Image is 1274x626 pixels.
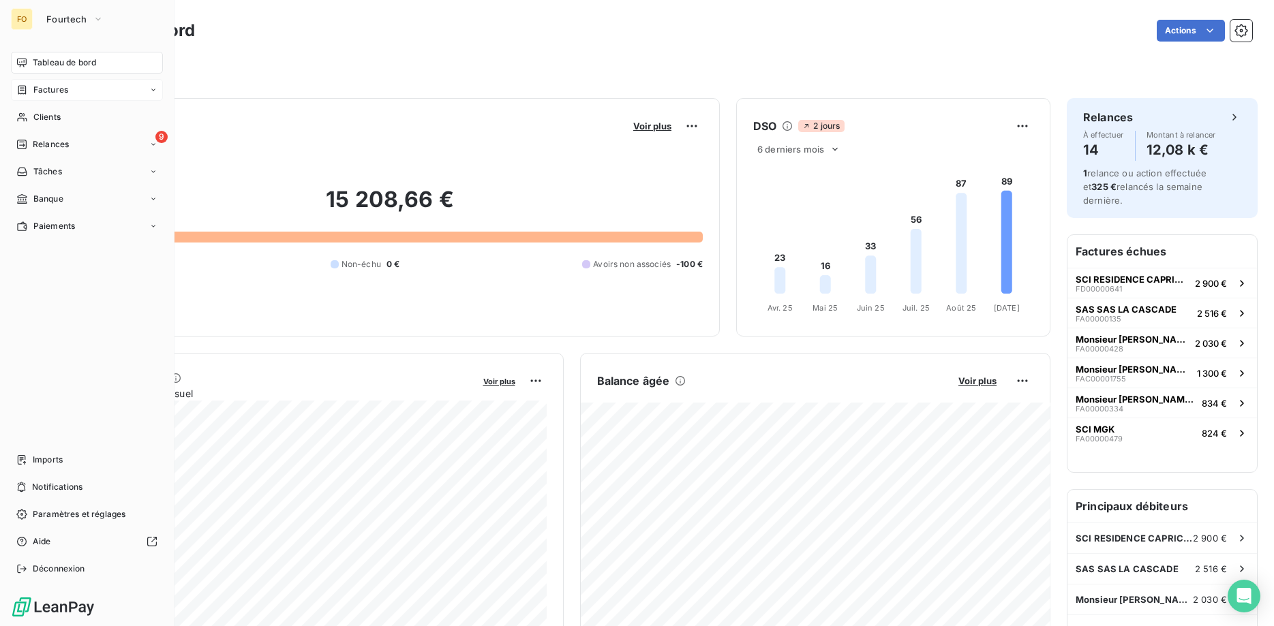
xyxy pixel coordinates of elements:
span: Paiements [33,220,75,232]
span: Déconnexion [33,563,85,575]
span: SCI MGK [1076,424,1114,435]
span: Voir plus [483,377,515,386]
h6: DSO [753,118,776,134]
span: Relances [33,138,69,151]
span: 824 € [1202,428,1227,439]
span: Fourtech [46,14,87,25]
span: Non-échu [342,258,381,270]
button: SCI MGKFA00000479824 € [1067,418,1257,448]
span: 1 [1083,168,1087,178]
span: FA00000135 [1076,315,1121,323]
span: 2 900 € [1195,278,1227,289]
span: 2 jours [798,120,844,132]
button: Voir plus [954,375,1001,387]
h4: 14 [1083,139,1124,161]
h6: Balance âgée [597,373,670,389]
span: 9 [155,131,168,143]
span: Tâches [33,166,62,178]
button: Monsieur [PERSON_NAME]FA000004282 030 € [1067,328,1257,358]
tspan: Juin 25 [857,303,885,313]
span: FA00000479 [1076,435,1123,443]
span: 0 € [386,258,399,270]
span: -100 € [676,258,703,270]
tspan: Mai 25 [813,303,838,313]
span: FAC00001755 [1076,375,1126,383]
button: SCI RESIDENCE CAPRICORNEFD000006412 900 € [1067,268,1257,298]
span: 1 300 € [1197,368,1227,379]
h6: Factures échues [1067,235,1257,268]
span: Avoirs non associés [593,258,671,270]
span: SCI RESIDENCE CAPRICORNE [1076,533,1193,544]
span: Notifications [32,481,82,493]
span: 2 030 € [1193,594,1227,605]
a: Aide [11,531,163,552]
span: FD00000641 [1076,285,1122,293]
h4: 12,08 k € [1147,139,1216,161]
span: FA00000334 [1076,405,1123,413]
h6: Relances [1083,109,1133,125]
button: SAS SAS LA CASCADEFA000001352 516 € [1067,298,1257,328]
span: 2 030 € [1195,338,1227,349]
span: Aide [33,535,51,548]
span: SAS SAS LA CASCADE [1076,304,1177,315]
span: SCI RESIDENCE CAPRICORNE [1076,274,1189,285]
tspan: Août 25 [946,303,976,313]
button: Monsieur [PERSON_NAME]FAC000017551 300 € [1067,358,1257,388]
span: 2 900 € [1193,533,1227,544]
tspan: [DATE] [994,303,1020,313]
span: relance ou action effectuée et relancés la semaine dernière. [1083,168,1207,206]
h2: 15 208,66 € [77,186,703,227]
button: Actions [1157,20,1225,42]
button: Monsieur [PERSON_NAME] [PERSON_NAME] ETFA00000334834 € [1067,388,1257,418]
span: Voir plus [633,121,671,131]
span: 325 € [1091,181,1117,192]
div: Open Intercom Messenger [1228,580,1260,612]
span: Monsieur [PERSON_NAME] [PERSON_NAME] ET [1076,394,1196,405]
span: 2 516 € [1195,563,1227,574]
span: Montant à relancer [1147,131,1216,139]
span: Factures [33,84,68,96]
span: Tableau de bord [33,57,96,69]
span: 6 derniers mois [757,144,824,155]
div: FO [11,8,33,30]
img: Logo LeanPay [11,596,95,618]
span: 2 516 € [1197,308,1227,319]
span: FA00000428 [1076,345,1123,353]
span: Banque [33,193,63,205]
span: 834 € [1202,398,1227,409]
span: Monsieur [PERSON_NAME] [1076,334,1189,345]
span: Monsieur [PERSON_NAME] [1076,364,1192,375]
button: Voir plus [479,375,519,387]
tspan: Juil. 25 [903,303,930,313]
span: Imports [33,454,63,466]
span: Voir plus [958,375,997,386]
span: SAS SAS LA CASCADE [1076,563,1179,574]
span: Clients [33,111,61,123]
h6: Principaux débiteurs [1067,490,1257,522]
button: Voir plus [629,120,676,132]
span: À effectuer [1083,131,1124,139]
span: Paramètres et réglages [33,508,125,520]
span: Chiffre d'affaires mensuel [77,386,474,401]
tspan: Avr. 25 [768,303,793,313]
span: Monsieur [PERSON_NAME] [1076,594,1193,605]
